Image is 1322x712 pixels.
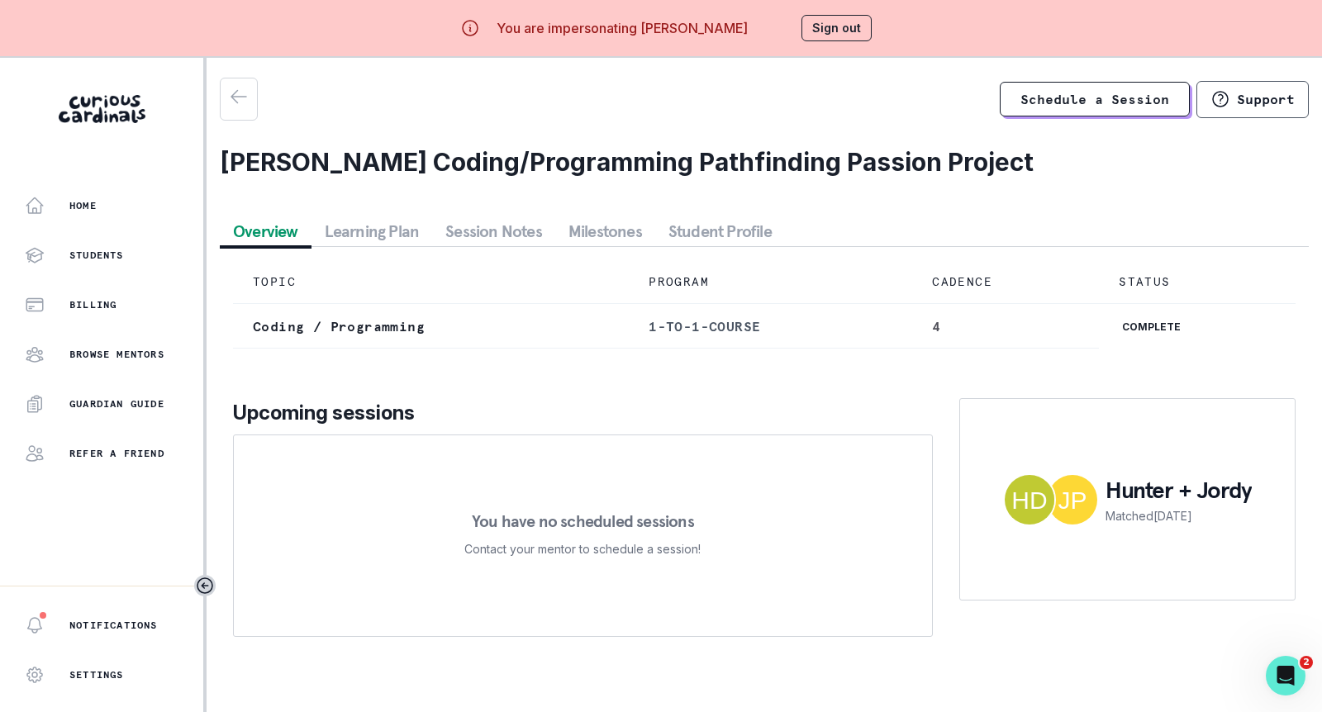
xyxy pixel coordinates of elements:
[655,216,785,246] button: Student Profile
[233,398,933,428] p: Upcoming sessions
[311,216,433,246] button: Learning Plan
[1119,319,1184,335] span: complete
[69,397,164,411] p: Guardian Guide
[1099,260,1296,304] td: STATUS
[59,95,145,123] img: Curious Cardinals Logo
[464,539,701,559] p: Contact your mentor to schedule a session!
[1048,475,1097,525] img: Jordy Peck
[629,260,912,304] td: PROGRAM
[69,199,97,212] p: Home
[912,304,1099,349] td: 4
[912,260,1099,304] td: CADENCE
[1000,82,1190,116] a: Schedule a Session
[1266,656,1305,695] iframe: Intercom live chat
[1196,81,1309,118] button: Support
[1300,656,1313,669] span: 2
[629,304,912,349] td: 1-to-1-course
[69,668,124,681] p: Settings
[472,513,694,529] p: You have no scheduled sessions
[69,298,117,311] p: Billing
[69,249,124,262] p: Students
[1106,507,1252,525] p: Matched [DATE]
[1005,475,1054,525] img: Hunter Disco
[69,348,164,361] p: Browse Mentors
[69,447,164,460] p: Refer a friend
[1237,91,1295,107] p: Support
[432,216,555,246] button: Session Notes
[497,18,748,38] p: You are impersonating [PERSON_NAME]
[233,260,629,304] td: TOPIC
[555,216,655,246] button: Milestones
[801,15,872,41] button: Sign out
[1106,474,1252,507] p: Hunter + Jordy
[220,147,1309,177] h2: [PERSON_NAME] Coding/Programming Pathfinding Passion Project
[233,304,629,349] td: Coding / Programming
[220,216,311,246] button: Overview
[69,619,158,632] p: Notifications
[194,575,216,596] button: Toggle sidebar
